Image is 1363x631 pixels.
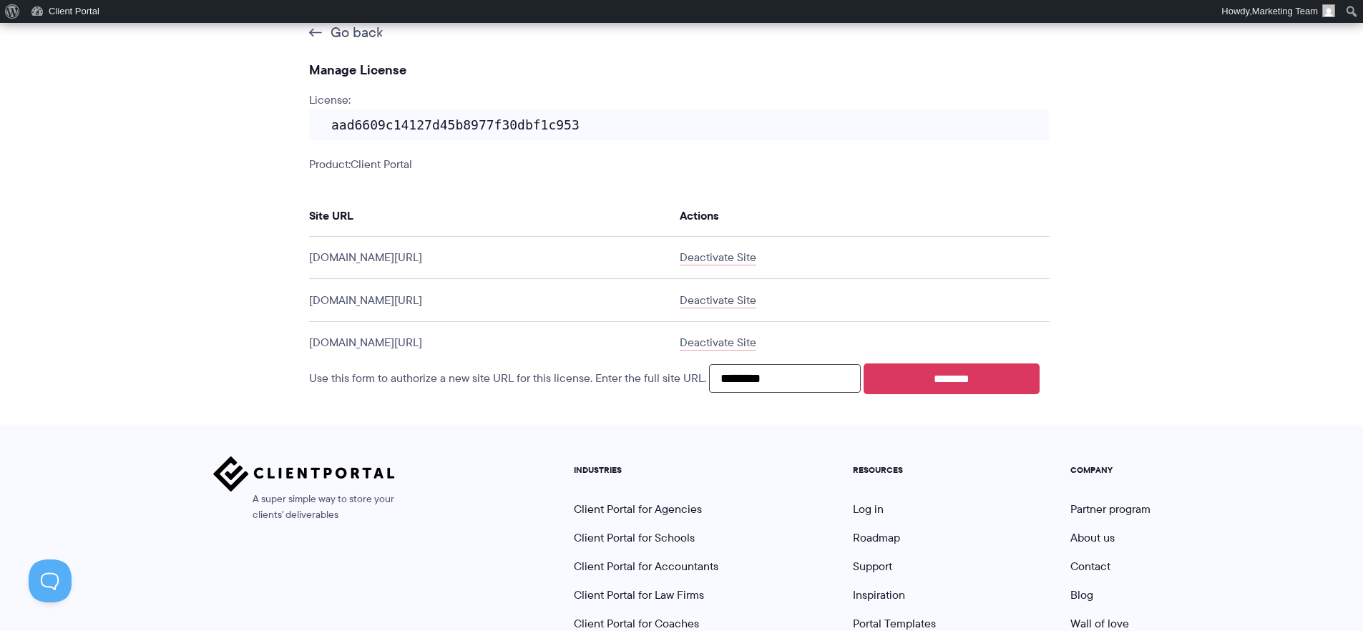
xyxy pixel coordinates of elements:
a: Client Portal for Schools [574,529,695,546]
a: Client Portal for Agencies [574,501,702,517]
span: Product: [309,155,1050,175]
span: Use this form to authorize a new site URL for this license. Enter the full site URL. [309,370,706,386]
a: Support [853,558,892,574]
a: Inspiration [853,587,905,603]
th: Actions [680,195,1050,237]
a: Contact [1070,558,1110,574]
span: Client Portal [351,156,412,172]
h5: COMPANY [1070,465,1151,475]
th: Site URL [309,195,680,237]
h5: Manage License [309,62,1050,79]
a: Deactivate Site [680,249,756,265]
td: [DOMAIN_NAME][URL] [309,237,680,279]
h5: RESOURCES [853,465,936,475]
a: Partner program [1070,501,1151,517]
a: Deactivate Site [680,334,756,351]
a: Roadmap [853,529,900,546]
td: [DOMAIN_NAME][URL] [309,321,680,363]
iframe: Toggle Customer Support [29,559,72,602]
span: License: [309,90,1050,140]
a: Go back [309,23,383,41]
span: Marketing Team [1252,6,1318,16]
span: A super simple way to store your clients' deliverables [213,491,395,523]
a: Client Portal for Law Firms [574,587,704,603]
a: Deactivate Site [680,292,756,308]
td: [DOMAIN_NAME][URL] [309,279,680,321]
h5: INDUSTRIES [574,465,718,475]
code: aad6609c14127d45b8977f30dbf1c953 [309,110,1050,140]
a: Log in [853,501,884,517]
a: Client Portal for Accountants [574,558,718,574]
a: Blog [1070,587,1093,603]
a: About us [1070,529,1115,546]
